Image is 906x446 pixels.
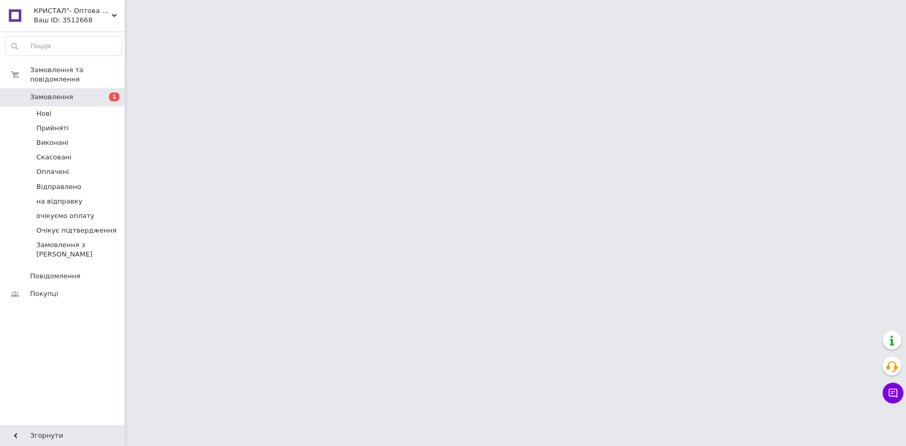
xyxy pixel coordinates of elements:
span: КРИСТАЛ"- Оптова та розрібна торгівля одноразовим посудом,товарами санітарно-побутового призначення [34,6,112,16]
span: Повідомлення [30,272,80,281]
span: Замовлення [30,92,73,102]
span: Виконані [36,138,69,147]
span: Замовлення з [PERSON_NAME] [36,240,121,259]
span: Прийняті [36,124,69,133]
span: Відправлено [36,182,82,192]
span: Нові [36,109,51,118]
span: Замовлення та повідомлення [30,65,125,84]
div: Ваш ID: 3512668 [34,16,125,25]
span: очікуємо оплату [36,211,94,221]
span: Очікує підтвердження [36,226,116,235]
span: Покупці [30,289,58,299]
span: Скасовані [36,153,72,162]
span: Оплачені [36,167,69,177]
span: на відправку [36,197,83,206]
button: Чат з покупцем [883,383,903,403]
input: Пошук [6,37,121,56]
span: 1 [109,92,119,101]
